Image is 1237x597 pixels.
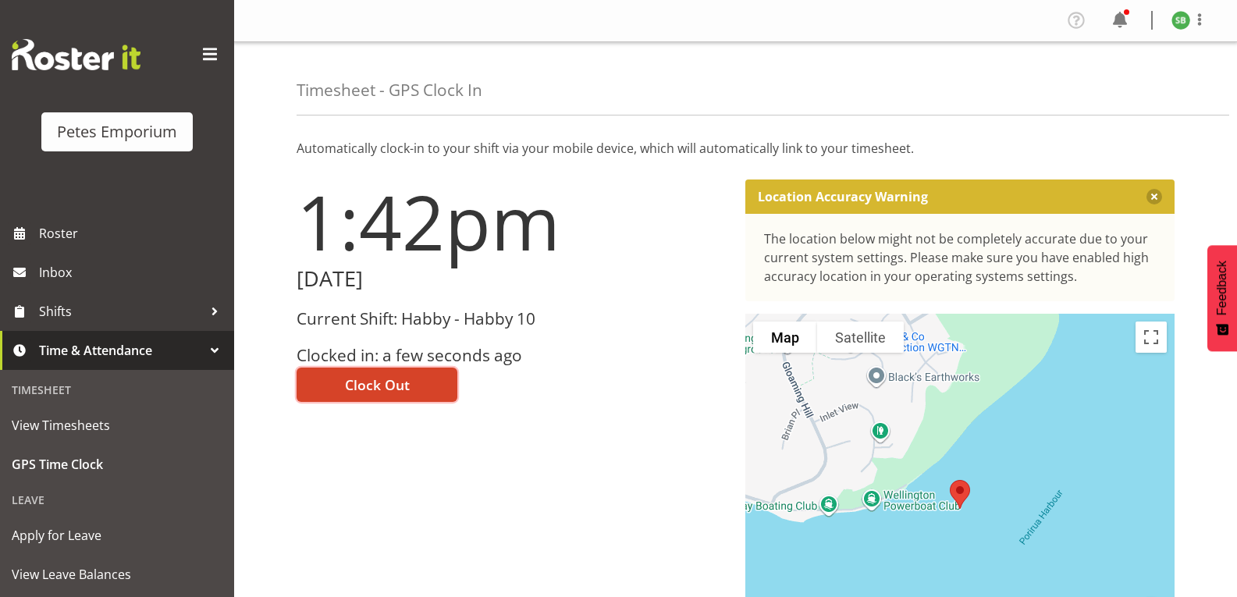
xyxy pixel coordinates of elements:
[297,81,482,99] h4: Timesheet - GPS Clock In
[1136,322,1167,353] button: Toggle fullscreen view
[1146,189,1162,204] button: Close message
[12,563,222,586] span: View Leave Balances
[4,406,230,445] a: View Timesheets
[39,339,203,362] span: Time & Attendance
[1215,261,1229,315] span: Feedback
[12,453,222,476] span: GPS Time Clock
[817,322,904,353] button: Show satellite imagery
[297,139,1175,158] p: Automatically clock-in to your shift via your mobile device, which will automatically link to you...
[297,310,727,328] h3: Current Shift: Habby - Habby 10
[1207,245,1237,351] button: Feedback - Show survey
[12,524,222,547] span: Apply for Leave
[345,375,410,395] span: Clock Out
[39,222,226,245] span: Roster
[4,374,230,406] div: Timesheet
[39,261,226,284] span: Inbox
[297,267,727,291] h2: [DATE]
[4,445,230,484] a: GPS Time Clock
[764,229,1157,286] div: The location below might not be completely accurate due to your current system settings. Please m...
[4,555,230,594] a: View Leave Balances
[297,368,457,402] button: Clock Out
[297,179,727,264] h1: 1:42pm
[758,189,928,204] p: Location Accuracy Warning
[1171,11,1190,30] img: stephanie-burden9828.jpg
[4,516,230,555] a: Apply for Leave
[12,414,222,437] span: View Timesheets
[39,300,203,323] span: Shifts
[297,346,727,364] h3: Clocked in: a few seconds ago
[12,39,140,70] img: Rosterit website logo
[57,120,177,144] div: Petes Emporium
[4,484,230,516] div: Leave
[753,322,817,353] button: Show street map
